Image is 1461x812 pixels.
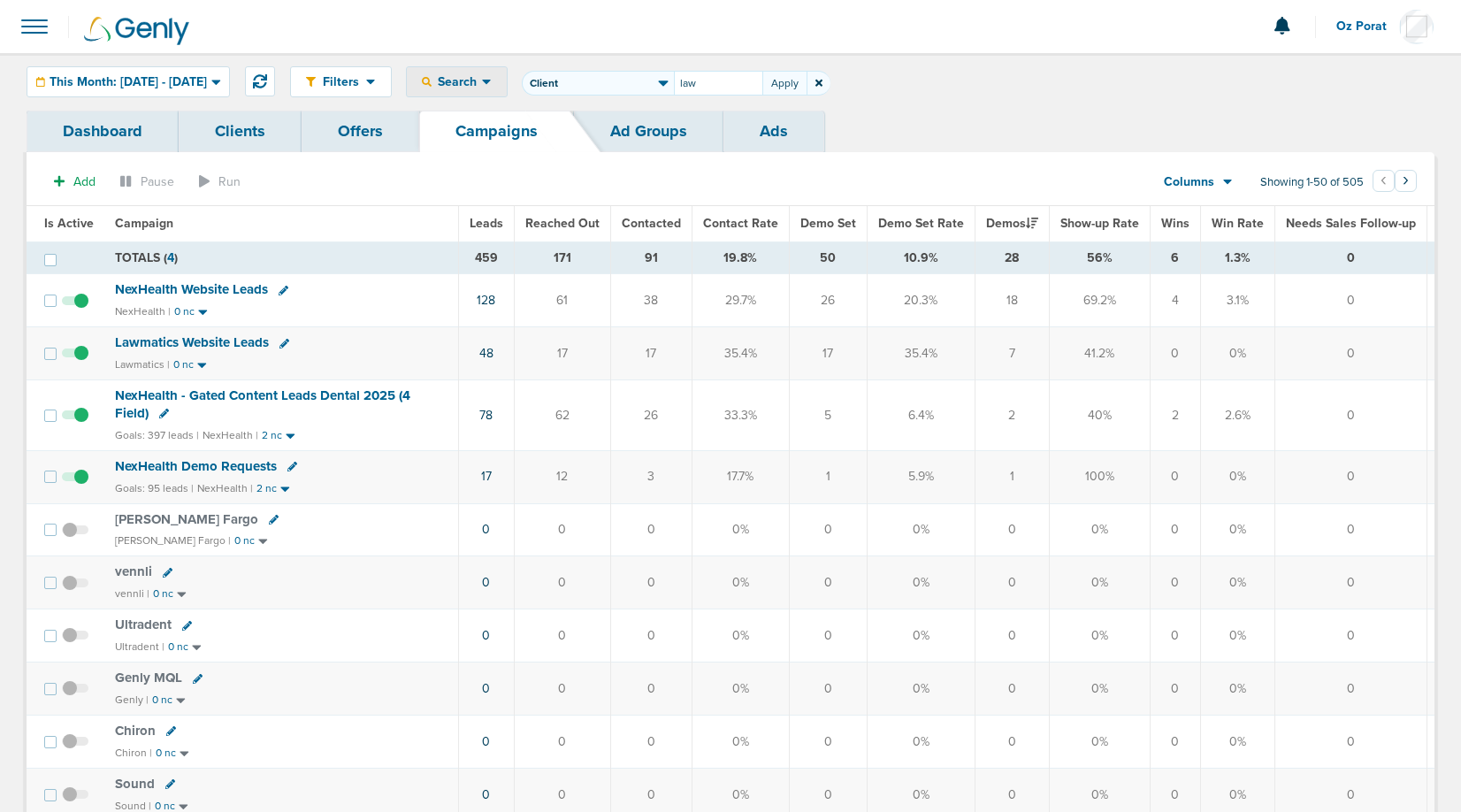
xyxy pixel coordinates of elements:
[1200,609,1274,663] td: 0%
[692,327,789,380] td: 35.4%
[1049,241,1150,274] td: 56%
[1274,327,1427,380] td: 0
[1150,241,1200,274] td: 6
[1200,380,1274,450] td: 2.6%
[316,74,366,89] span: Filters
[867,241,975,274] td: 10.9%
[1150,274,1200,327] td: 4
[44,216,94,231] span: Is Active
[44,169,105,195] button: Add
[174,305,195,318] small: 0 nc
[800,216,856,231] span: Demo Set
[610,716,692,769] td: 0
[115,747,152,759] small: Chiron |
[115,387,410,421] span: NexHealth - Gated Content Leads Dental 2025 (4 Field)
[610,556,692,609] td: 0
[975,609,1049,663] td: 0
[470,216,503,231] span: Leads
[610,380,692,450] td: 26
[479,346,493,361] a: 48
[514,609,610,663] td: 0
[514,663,610,716] td: 0
[789,556,867,609] td: 0
[1049,716,1150,769] td: 0%
[458,241,514,274] td: 459
[482,575,490,590] a: 0
[1274,503,1427,556] td: 0
[1200,327,1274,380] td: 0%
[1274,609,1427,663] td: 0
[156,747,176,760] small: 0 nc
[789,450,867,503] td: 1
[197,482,253,494] small: NexHealth |
[692,503,789,556] td: 0%
[1274,274,1427,327] td: 0
[115,587,149,600] small: vennli |
[115,776,155,792] span: Sound
[789,327,867,380] td: 17
[1049,663,1150,716] td: 0%
[262,429,282,442] small: 2 nc
[692,556,789,609] td: 0%
[622,216,681,231] span: Contacted
[115,670,182,686] span: Genly MQL
[153,587,173,601] small: 0 nc
[867,503,975,556] td: 0%
[27,111,179,152] a: Dashboard
[692,274,789,327] td: 29.7%
[1164,173,1214,191] span: Columns
[1212,216,1264,231] span: Win Rate
[975,241,1049,274] td: 28
[256,482,277,495] small: 2 nc
[692,716,789,769] td: 0%
[1150,556,1200,609] td: 0
[975,380,1049,450] td: 2
[975,716,1049,769] td: 0
[482,628,490,643] a: 0
[525,216,600,231] span: Reached Out
[1150,450,1200,503] td: 0
[115,216,173,231] span: Campaign
[878,216,964,231] span: Demo Set Rate
[789,609,867,663] td: 0
[115,800,151,812] small: Sound |
[867,556,975,609] td: 0%
[179,111,302,152] a: Clients
[514,380,610,450] td: 62
[432,74,482,89] span: Search
[115,429,199,442] small: Goals: 397 leads |
[610,609,692,663] td: 0
[1060,216,1139,231] span: Show-up Rate
[789,380,867,450] td: 5
[477,293,495,308] a: 128
[867,380,975,450] td: 6.4%
[1200,663,1274,716] td: 0%
[115,281,268,297] span: NexHealth Website Leads
[1150,327,1200,380] td: 0
[514,274,610,327] td: 61
[234,534,255,548] small: 0 nc
[692,241,789,274] td: 19.8%
[168,640,188,654] small: 0 nc
[1286,216,1416,231] span: Needs Sales Follow-up
[975,274,1049,327] td: 18
[84,17,189,45] img: Genly
[479,408,493,423] a: 78
[762,71,807,96] button: Apply
[692,663,789,716] td: 0%
[1049,503,1150,556] td: 0%
[419,111,574,152] a: Campaigns
[975,503,1049,556] td: 0
[115,693,149,706] small: Genly |
[115,334,269,350] span: Lawmatics Website Leads
[1049,274,1150,327] td: 69.2%
[692,380,789,450] td: 33.3%
[574,111,723,152] a: Ad Groups
[986,216,1038,231] span: Demos
[1200,716,1274,769] td: 0%
[1049,609,1150,663] td: 0%
[1200,450,1274,503] td: 0%
[1161,216,1189,231] span: Wins
[115,563,152,579] span: vennli
[514,241,610,274] td: 171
